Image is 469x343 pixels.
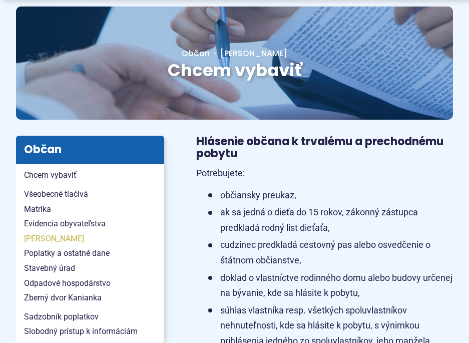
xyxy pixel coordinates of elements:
[16,309,164,324] a: Sadzobník poplatkov
[24,309,156,324] span: Sadzobník poplatkov
[208,237,453,268] li: cudzinec predkladá cestovný pas alebo osvedčenie o štátnom občianstve,
[24,261,156,276] span: Stavebný úrad
[220,48,287,59] span: [PERSON_NAME]
[16,276,164,291] a: Odpadové hospodárstvo
[16,261,164,276] a: Stavebný úrad
[16,136,164,164] h3: Občan
[16,216,164,231] a: Evidencia obyvateľstva
[16,202,164,217] a: Matrika
[24,276,156,291] span: Odpadové hospodárstvo
[16,187,164,202] a: Všeobecné tlačivá
[24,168,156,183] span: Chcem vybaviť
[210,48,287,59] a: [PERSON_NAME]
[208,270,453,301] li: doklad o vlastníctve rodinného domu alebo budovy určenej na bývanie, kde sa hlásite k pobytu,
[182,48,210,59] a: Občan
[208,188,453,203] li: občiansky preukaz,
[24,231,156,246] span: [PERSON_NAME]
[16,246,164,261] a: Poplatky a ostatné dane
[24,187,156,202] span: Všeobecné tlačivá
[208,205,453,235] li: ak sa jedná o dieťa do 15 rokov, zákonný zástupca predkladá rodný list dieťaťa,
[24,290,156,305] span: Zberný dvor Kanianka
[196,166,453,181] p: Potrebujete:
[16,324,164,339] a: Slobodný prístup k informáciám
[168,58,302,82] span: Chcem vybaviť
[16,168,164,183] a: Chcem vybaviť
[24,324,156,339] span: Slobodný prístup k informáciám
[24,202,156,217] span: Matrika
[24,216,156,231] span: Evidencia obyvateľstva
[24,246,156,261] span: Poplatky a ostatné dane
[16,290,164,305] a: Zberný dvor Kanianka
[16,231,164,246] a: [PERSON_NAME]
[196,134,443,161] span: Hlásenie občana k trvalému a prechodnému pobytu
